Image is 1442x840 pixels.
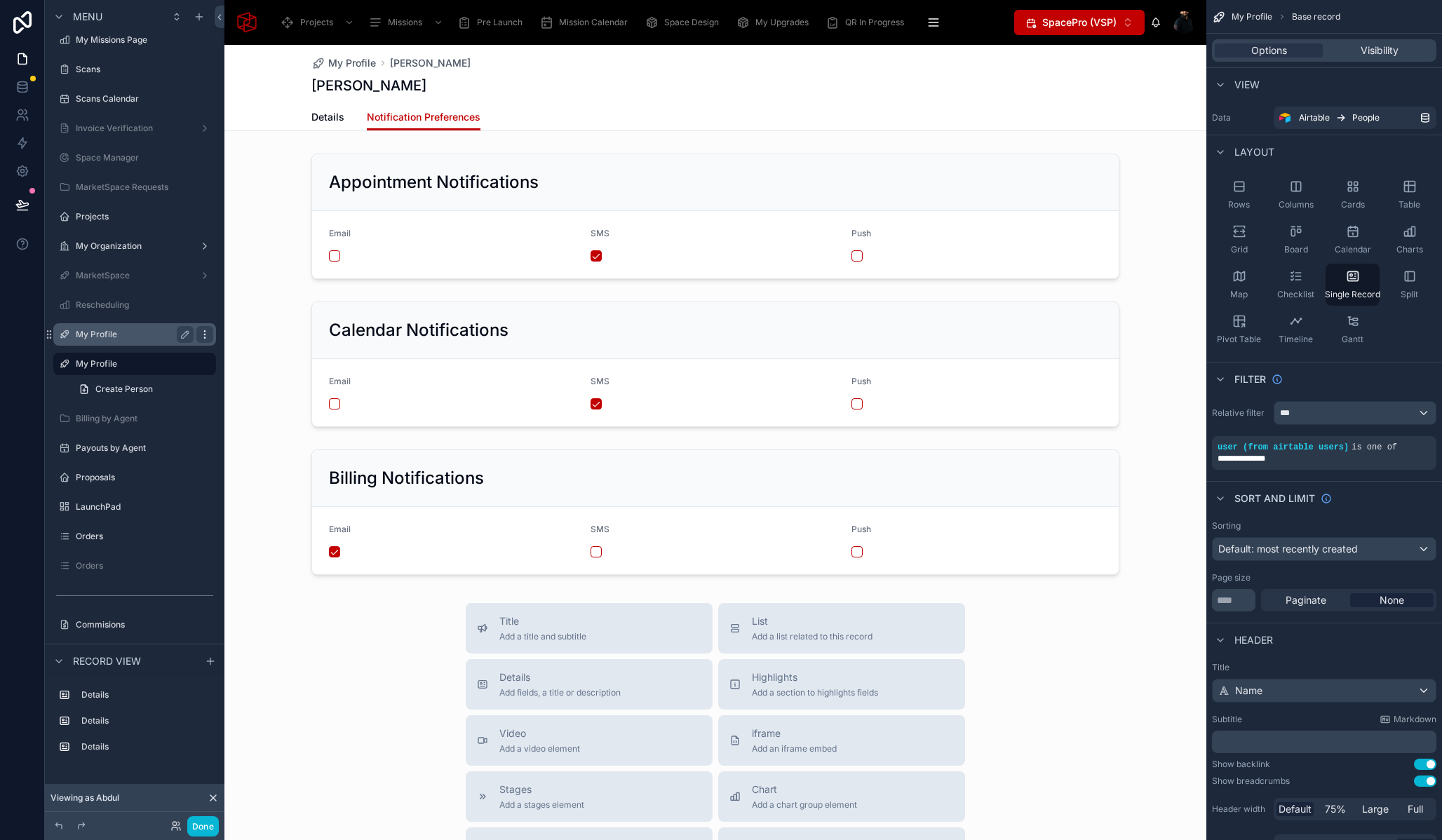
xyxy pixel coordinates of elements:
[76,619,213,630] label: Commisions
[821,10,914,35] a: QR In Progress
[1212,731,1436,753] div: scrollable content
[1286,593,1326,607] span: Paginate
[53,205,216,228] a: Projects
[1380,593,1404,607] span: None
[388,17,422,28] span: Missions
[76,211,213,222] label: Projects
[76,123,194,134] label: Invoice Verification
[53,88,216,110] a: Scans Calendar
[1212,759,1270,770] div: Show backlink
[76,299,213,311] label: Rescheduling
[53,264,216,287] a: MarketSpace
[367,104,480,131] a: Notification Preferences
[1212,775,1290,787] div: Show breadcrumbs
[311,104,344,133] a: Details
[53,437,216,459] a: Payouts by Agent
[76,442,213,454] label: Payouts by Agent
[1232,11,1272,22] span: My Profile
[367,110,480,124] span: Notification Preferences
[53,29,216,51] a: My Missions Page
[76,329,188,340] label: My Profile
[70,378,216,400] a: Create Person
[1212,662,1436,673] label: Title
[53,294,216,316] a: Rescheduling
[1014,10,1145,35] button: Select Button
[311,56,376,70] a: My Profile
[1212,520,1241,531] label: Sorting
[1382,264,1436,306] button: Split
[1279,112,1291,123] img: Airtable Logo
[53,643,216,665] a: Payouts
[76,182,213,193] label: MarketSpace Requests
[1326,174,1380,216] button: Cards
[1279,802,1312,816] span: Default
[1326,309,1380,351] button: Gantt
[76,152,213,163] label: Space Manager
[1335,244,1371,255] span: Calendar
[53,58,216,81] a: Scans
[1212,264,1266,306] button: Map
[1269,174,1323,216] button: Columns
[76,93,213,104] label: Scans Calendar
[535,10,638,35] a: Mission Calendar
[1230,289,1248,300] span: Map
[1212,407,1268,419] label: Relative filter
[53,496,216,518] a: LaunchPad
[76,560,213,571] label: Orders
[1361,43,1399,57] span: Visibility
[300,17,333,28] span: Projects
[311,76,426,95] h1: [PERSON_NAME]
[755,17,809,28] span: My Upgrades
[1299,112,1330,123] span: Airtable
[1325,802,1346,816] span: 75%
[81,741,210,752] label: Details
[664,17,719,28] span: Space Design
[45,677,224,772] div: scrollable content
[1396,244,1423,255] span: Charts
[845,17,904,28] span: QR In Progress
[53,117,216,140] a: Invoice Verification
[53,147,216,169] a: Space Manager
[95,384,153,395] span: Create Person
[53,235,216,257] a: My Organization
[276,10,361,35] a: Projects
[1042,15,1117,29] span: SpacePro (VSP)
[1235,684,1262,698] span: Name
[269,7,1014,38] div: scrollable content
[1279,199,1314,210] span: Columns
[53,176,216,198] a: MarketSpace Requests
[1269,309,1323,351] button: Timeline
[390,56,471,70] a: [PERSON_NAME]
[81,715,210,726] label: Details
[1274,107,1436,129] a: AirtablePeople
[1269,264,1323,306] button: Checklist
[1352,112,1380,123] span: People
[1292,11,1340,22] span: Base record
[76,64,213,75] label: Scans
[1212,537,1436,561] button: Default: most recently created
[1212,112,1268,123] label: Data
[1218,442,1349,452] span: user (from airtable users)
[53,407,216,430] a: Billing by Agent
[76,413,213,424] label: Billing by Agent
[1284,244,1308,255] span: Board
[236,11,258,34] img: App logo
[1394,714,1436,725] span: Markdown
[1234,78,1260,92] span: View
[328,56,376,70] span: My Profile
[453,10,532,35] a: Pre Launch
[1217,334,1261,345] span: Pivot Table
[1326,264,1380,306] button: Single Record
[76,358,208,370] label: My Profile
[559,17,628,28] span: Mission Calendar
[732,10,818,35] a: My Upgrades
[1342,334,1363,345] span: Gantt
[1352,442,1397,452] span: is one of
[50,792,119,804] span: Viewing as Abdul
[1279,334,1313,345] span: Timeline
[76,270,194,281] label: MarketSpace
[1231,244,1248,255] span: Grid
[1362,802,1389,816] span: Large
[53,614,216,636] a: Commisions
